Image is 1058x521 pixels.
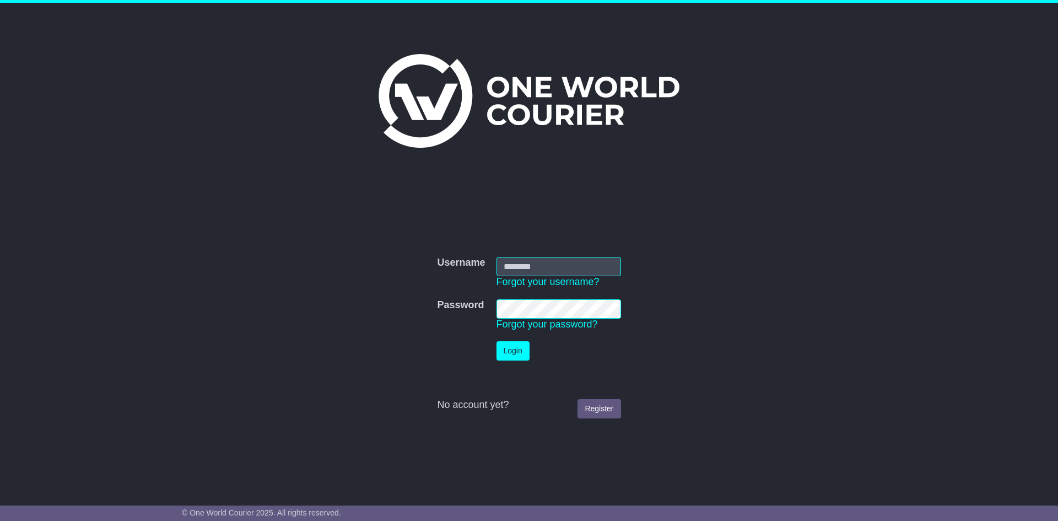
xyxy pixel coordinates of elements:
a: Forgot your password? [496,319,598,330]
label: Password [437,299,484,311]
div: No account yet? [437,399,620,411]
span: © One World Courier 2025. All rights reserved. [182,508,341,517]
a: Forgot your username? [496,276,600,287]
button: Login [496,341,530,361]
label: Username [437,257,485,269]
a: Register [577,399,620,418]
img: One World [379,54,679,148]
